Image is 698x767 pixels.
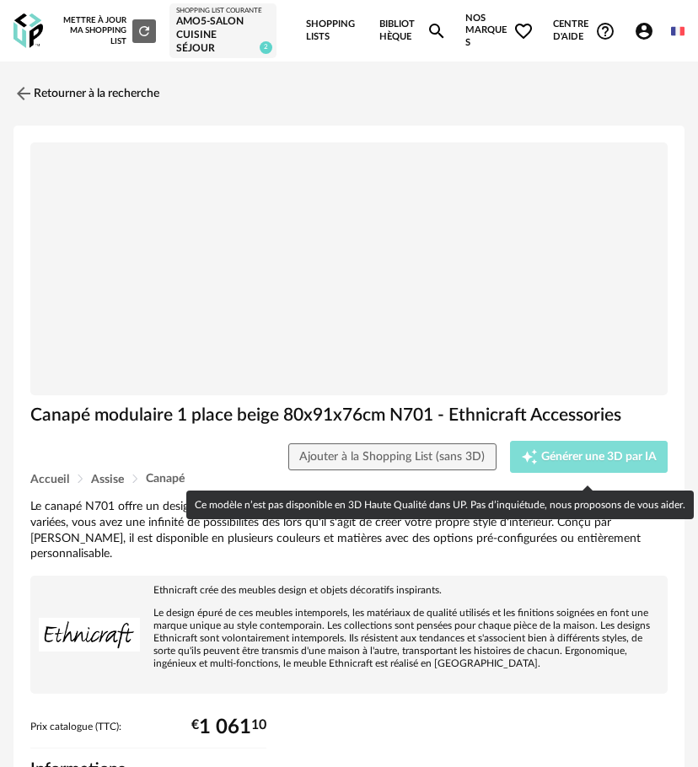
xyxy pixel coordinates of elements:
span: Assise [91,474,124,485]
span: Centre d'aideHelp Circle Outline icon [553,19,615,43]
span: Ajouter à la Shopping List (sans 3D) [299,451,485,463]
a: Retourner à la recherche [13,75,159,112]
div: Mettre à jour ma Shopping List [63,15,156,46]
h1: Canapé modulaire 1 place beige 80x91x76cm N701 - Ethnicraft Accessories [30,404,668,426]
div: Breadcrumb [30,473,668,485]
span: Heart Outline icon [513,21,534,41]
img: fr [671,24,685,38]
img: brand logo [39,584,140,685]
div: Ce modèle n’est pas disponible en 3D Haute Qualité dans UP. Pas d’inquiétude, nous proposons de v... [186,491,694,519]
span: Canapé [146,473,185,485]
span: Accueil [30,474,69,485]
span: Refresh icon [137,26,152,35]
button: Creation icon Générer une 3D par IA [510,441,668,473]
img: Product pack shot [30,142,668,395]
p: Le design épuré de ces meubles intemporels, les matériaux de qualité utilisés et les finitions so... [39,607,659,670]
img: OXP [13,13,43,48]
a: Shopping List courante AMO5-Salon cuisine séjour 2 [176,7,269,55]
span: Account Circle icon [634,21,654,41]
div: € 10 [191,721,266,733]
p: Ethnicraft crée des meubles design et objets décoratifs inspirants. [39,584,659,597]
div: Le canapé N701 offre un design chaleureux qui respire le confort et la détente. En combinant les ... [30,499,668,563]
div: Prix catalogue (TTC): [30,721,266,748]
span: Générer une 3D par IA [541,451,657,463]
img: svg+xml;base64,PHN2ZyB3aWR0aD0iMjQiIGhlaWdodD0iMjQiIHZpZXdCb3g9IjAgMCAyNCAyNCIgZmlsbD0ibm9uZSIgeG... [13,83,34,104]
span: Account Circle icon [634,21,662,41]
span: 1 061 [199,721,251,733]
span: Help Circle Outline icon [595,21,615,41]
span: Creation icon [521,448,538,465]
button: Ajouter à la Shopping List (sans 3D) [288,443,497,470]
span: 2 [260,41,272,54]
div: Shopping List courante [176,7,269,15]
span: Magnify icon [427,21,447,41]
div: AMO5-Salon cuisine séjour [176,15,269,55]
